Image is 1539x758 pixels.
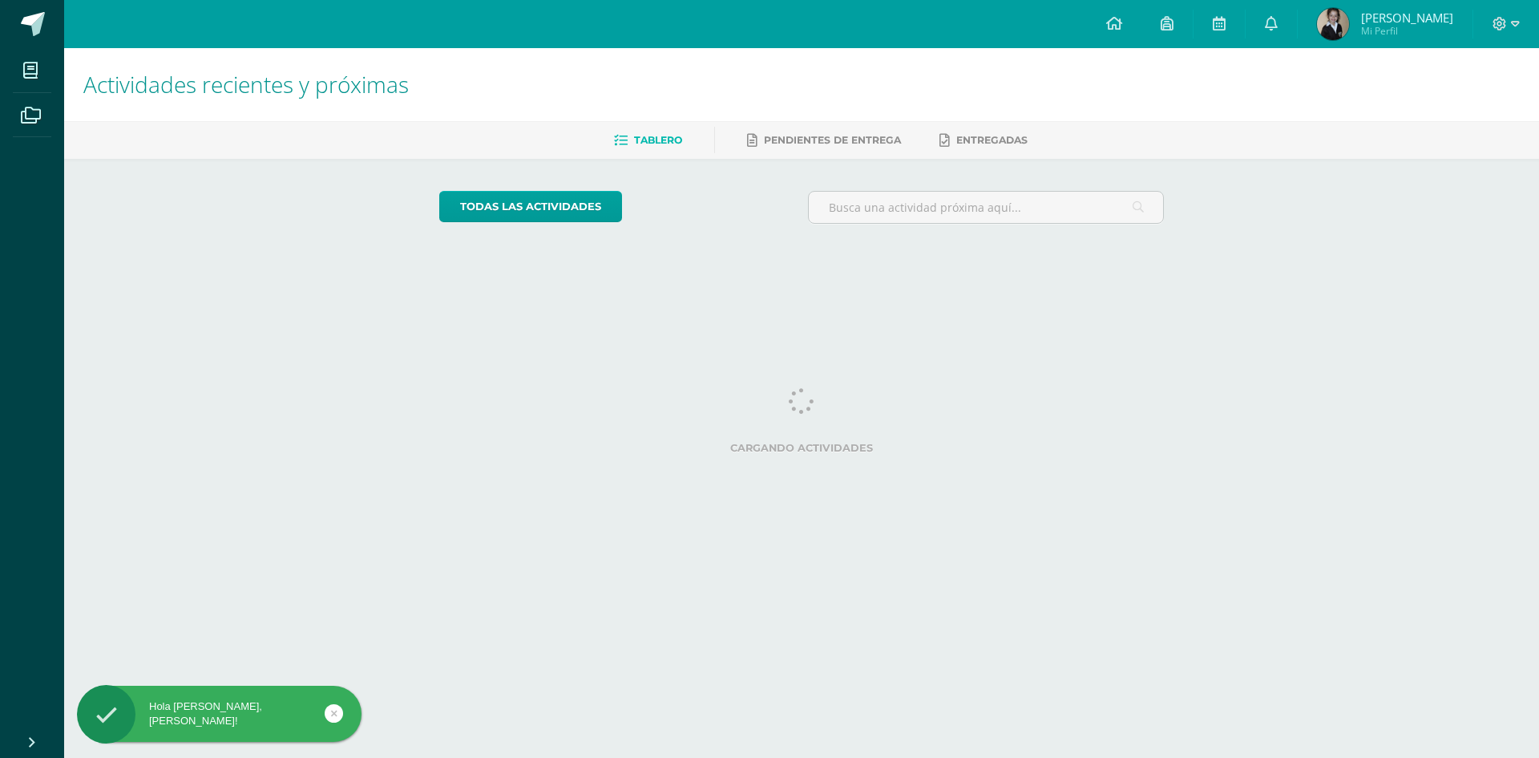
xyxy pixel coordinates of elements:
[1361,10,1453,26] span: [PERSON_NAME]
[77,699,362,728] div: Hola [PERSON_NAME], [PERSON_NAME]!
[764,134,901,146] span: Pendientes de entrega
[1361,24,1453,38] span: Mi Perfil
[83,69,409,99] span: Actividades recientes y próximas
[439,442,1165,454] label: Cargando actividades
[809,192,1164,223] input: Busca una actividad próxima aquí...
[939,128,1028,153] a: Entregadas
[439,191,622,222] a: todas las Actividades
[747,128,901,153] a: Pendientes de entrega
[956,134,1028,146] span: Entregadas
[634,134,682,146] span: Tablero
[614,128,682,153] a: Tablero
[1317,8,1349,40] img: 0421e6e53ac737d2b9142b404e341583.png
